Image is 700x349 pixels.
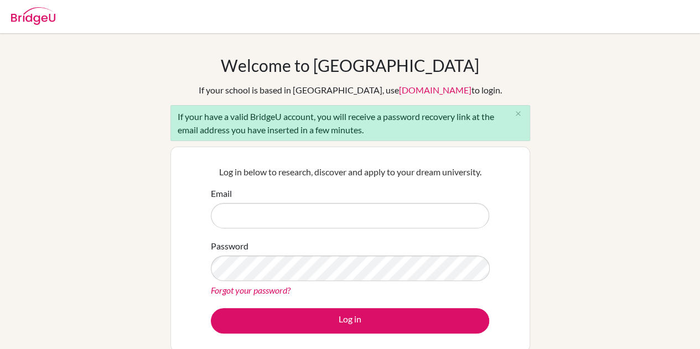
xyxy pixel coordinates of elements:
[211,239,248,253] label: Password
[662,311,689,338] iframe: Intercom live chat
[211,187,232,200] label: Email
[211,308,489,334] button: Log in
[11,7,55,25] img: Bridge-U
[211,165,489,179] p: Log in below to research, discover and apply to your dream university.
[399,85,471,95] a: [DOMAIN_NAME]
[199,84,502,97] div: If your school is based in [GEOGRAPHIC_DATA], use to login.
[514,110,522,118] i: close
[170,105,530,141] div: If your have a valid BridgeU account, you will receive a password recovery link at the email addr...
[221,55,479,75] h1: Welcome to [GEOGRAPHIC_DATA]
[507,106,530,122] button: Close
[211,285,291,295] a: Forgot your password?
